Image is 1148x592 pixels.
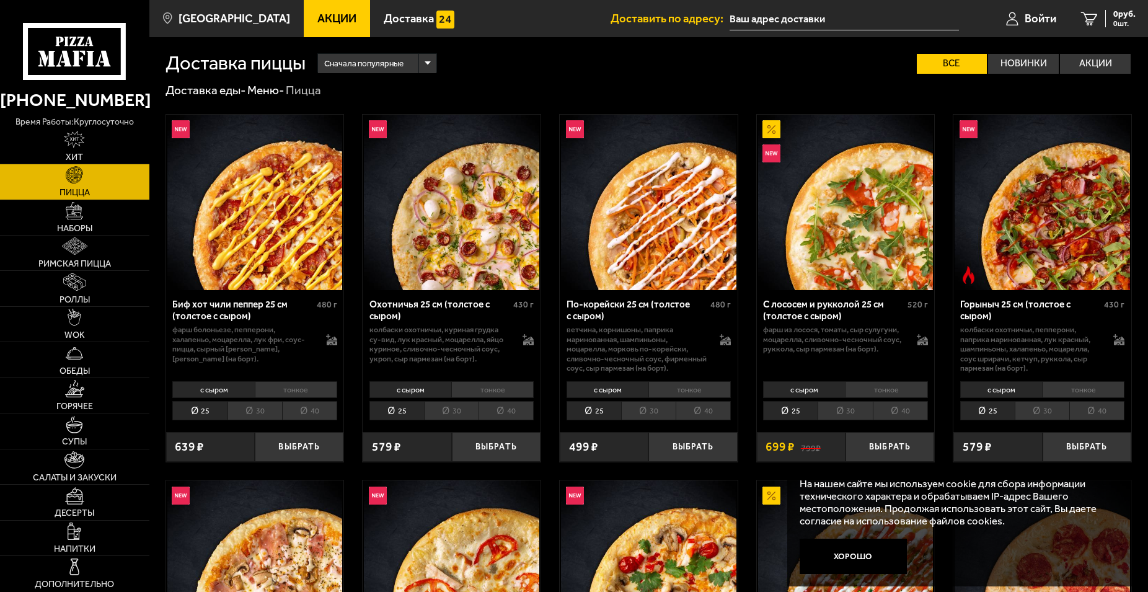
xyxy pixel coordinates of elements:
[60,367,90,376] span: Обеды
[369,381,451,398] li: с сыром
[369,299,510,322] div: Охотничья 25 см (толстое с сыром)
[567,381,648,398] li: с сыром
[317,13,356,25] span: Акции
[179,13,290,25] span: [GEOGRAPHIC_DATA]
[436,11,454,29] img: 15daf4d41897b9f0e9f617042186c801.svg
[286,82,321,98] div: Пицца
[38,260,111,268] span: Римская пицца
[621,401,676,420] li: 30
[369,487,387,505] img: Новинка
[960,325,1102,373] p: колбаски Охотничьи, пепперони, паприка маринованная, лук красный, шампиньоны, халапеньо, моцарелл...
[452,432,541,461] button: Выбрать
[567,401,621,420] li: 25
[175,441,204,453] span: 639 ₽
[64,331,85,340] span: WOK
[54,545,95,554] span: Напитки
[757,115,935,290] a: АкционныйНовинкаС лососем и рукколой 25 см (толстое с сыром)
[907,299,928,310] span: 520 г
[763,325,904,353] p: фарш из лосося, томаты, сыр сулугуни, моцарелла, сливочно-чесночный соус, руккола, сыр пармезан (...
[62,438,87,446] span: Супы
[960,401,1015,420] li: 25
[247,83,284,97] a: Меню-
[560,115,738,290] a: НовинкаПо-корейски 25 см (толстое с сыром)
[960,266,978,284] img: Острое блюдо
[960,120,978,138] img: Новинка
[762,120,780,138] img: Акционный
[363,115,541,290] a: НовинкаОхотничья 25 см (толстое с сыром)
[166,115,344,290] a: НовинкаБиф хот чили пеппер 25 см (толстое с сыром)
[166,83,245,97] a: Доставка еды-
[873,401,928,420] li: 40
[364,115,539,290] img: Охотничья 25 см (толстое с сыром)
[648,381,731,398] li: тонкое
[255,381,337,398] li: тонкое
[1015,401,1069,420] li: 30
[567,299,707,322] div: По-корейски 25 см (толстое с сыром)
[800,477,1113,527] p: На нашем сайте мы используем cookie для сбора информации технического характера и обрабатываем IP...
[1042,381,1124,398] li: тонкое
[763,381,845,398] li: с сыром
[566,487,584,505] img: Новинка
[963,441,992,453] span: 579 ₽
[766,441,795,453] span: 699 ₽
[66,153,83,162] span: Хит
[57,224,92,233] span: Наборы
[1069,401,1124,420] li: 40
[567,325,708,373] p: ветчина, корнишоны, паприка маринованная, шампиньоны, моцарелла, морковь по-корейски, сливочно-че...
[172,120,190,138] img: Новинка
[172,401,227,420] li: 25
[56,402,93,411] span: Горячее
[60,188,90,197] span: Пицца
[513,299,534,310] span: 430 г
[561,115,736,290] img: По-корейски 25 см (толстое с сыром)
[33,474,117,482] span: Салаты и закуски
[1060,54,1131,73] label: Акции
[55,509,94,518] span: Десерты
[960,381,1042,398] li: с сыром
[369,325,511,363] p: колбаски охотничьи, куриная грудка су-вид, лук красный, моцарелла, яйцо куриное, сливочно-чесночн...
[1025,13,1056,25] span: Войти
[172,381,254,398] li: с сыром
[1113,20,1136,27] span: 0 шт.
[676,401,731,420] li: 40
[763,401,818,420] li: 25
[846,432,934,461] button: Выбрать
[648,432,737,461] button: Выбрать
[953,115,1131,290] a: НовинкаОстрое блюдоГорыныч 25 см (толстое с сыром)
[384,13,434,25] span: Доставка
[762,144,780,162] img: Новинка
[818,401,872,420] li: 30
[800,539,907,575] button: Хорошо
[60,296,90,304] span: Роллы
[227,401,282,420] li: 30
[611,13,730,25] span: Доставить по адресу:
[172,325,314,363] p: фарш болоньезе, пепперони, халапеньо, моцарелла, лук фри, соус-пицца, сырный [PERSON_NAME], [PERS...
[917,54,987,73] label: Все
[1043,432,1131,461] button: Выбрать
[166,54,306,73] h1: Доставка пиццы
[35,580,114,589] span: Дополнительно
[845,381,927,398] li: тонкое
[762,487,780,505] img: Акционный
[317,299,337,310] span: 480 г
[324,52,404,75] span: Сначала популярные
[369,401,424,420] li: 25
[172,299,313,322] div: Биф хот чили пеппер 25 см (толстое с сыром)
[955,115,1130,290] img: Горыныч 25 см (толстое с сыром)
[566,120,584,138] img: Новинка
[763,299,904,322] div: С лососем и рукколой 25 см (толстое с сыром)
[569,441,598,453] span: 499 ₽
[758,115,934,290] img: С лососем и рукколой 25 см (толстое с сыром)
[1104,299,1124,310] span: 430 г
[282,401,337,420] li: 40
[167,115,343,290] img: Биф хот чили пеппер 25 см (толстое с сыром)
[172,487,190,505] img: Новинка
[255,432,343,461] button: Выбрать
[372,441,401,453] span: 579 ₽
[369,120,387,138] img: Новинка
[801,441,821,453] s: 799 ₽
[960,299,1101,322] div: Горыныч 25 см (толстое с сыром)
[710,299,731,310] span: 480 г
[988,54,1059,73] label: Новинки
[479,401,534,420] li: 40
